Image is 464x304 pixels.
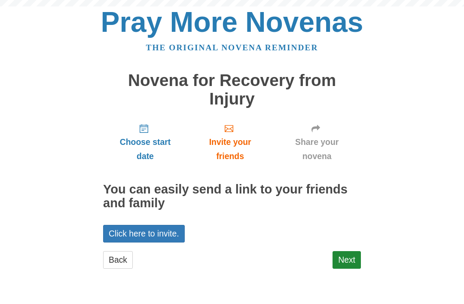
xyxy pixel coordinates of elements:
[146,43,318,52] a: The original novena reminder
[103,225,185,243] a: Click here to invite.
[273,117,361,168] a: Share your novena
[103,71,361,108] h1: Novena for Recovery from Injury
[196,135,264,163] span: Invite your friends
[187,117,273,168] a: Invite your friends
[333,251,361,269] a: Next
[103,251,133,269] a: Back
[112,135,179,163] span: Choose start date
[103,117,187,168] a: Choose start date
[103,183,361,210] h2: You can easily send a link to your friends and family
[281,135,352,163] span: Share your novena
[101,6,363,38] a: Pray More Novenas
